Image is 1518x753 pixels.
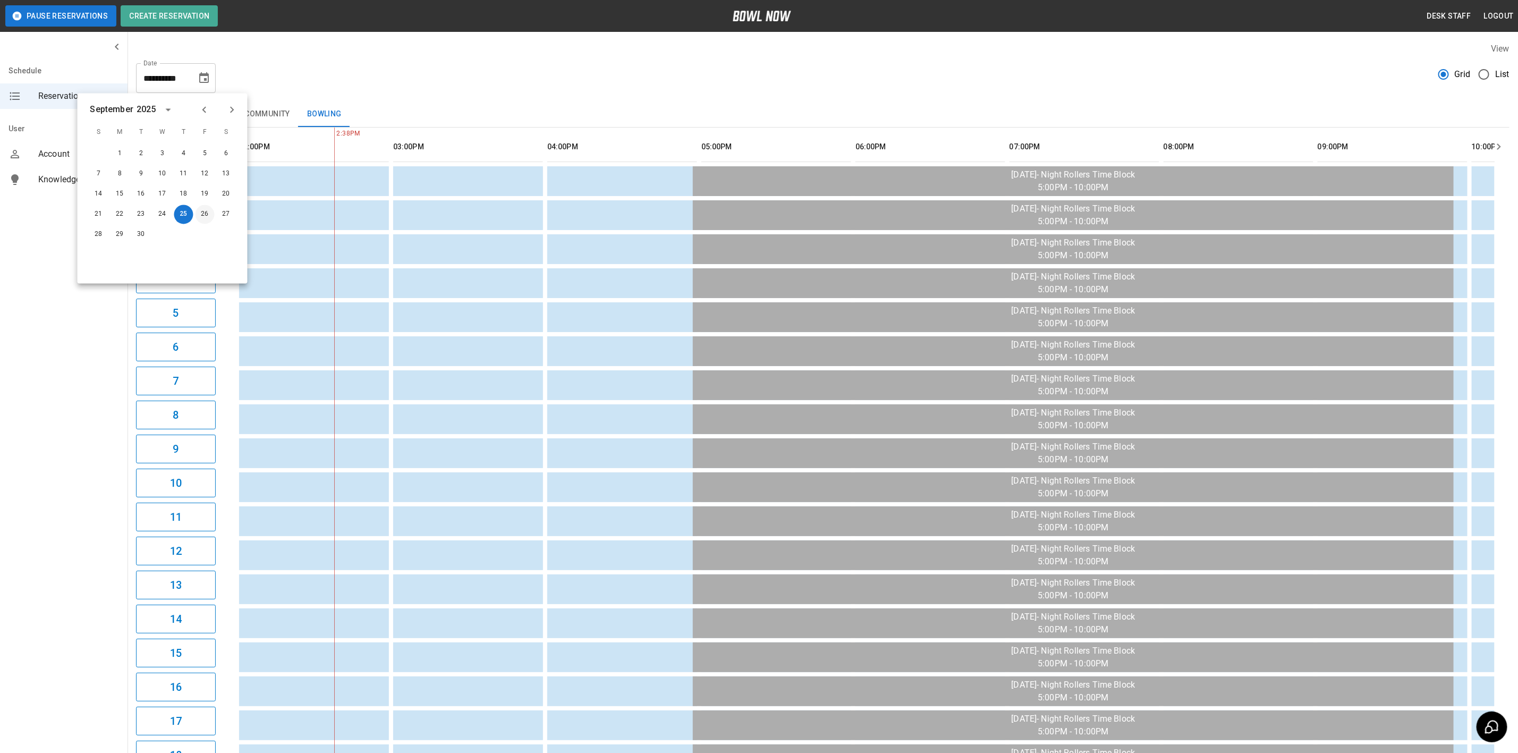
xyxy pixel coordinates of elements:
[174,205,193,224] button: Sep 25, 2025
[196,101,214,119] button: Previous month
[170,713,182,730] h6: 17
[136,469,216,497] button: 10
[136,435,216,463] button: 9
[217,145,236,164] button: Sep 6, 2025
[132,165,151,184] button: Sep 9, 2025
[136,673,216,701] button: 16
[111,165,130,184] button: Sep 8, 2025
[1423,6,1475,26] button: Desk Staff
[136,401,216,429] button: 8
[170,679,182,696] h6: 16
[136,707,216,735] button: 17
[170,577,182,594] h6: 13
[89,165,108,184] button: Sep 7, 2025
[111,225,130,244] button: Sep 29, 2025
[153,122,172,143] span: W
[236,101,299,127] button: Community
[136,299,216,327] button: 5
[170,543,182,560] h6: 12
[173,339,179,356] h6: 6
[170,509,182,526] h6: 11
[136,333,216,361] button: 6
[38,173,119,186] span: Knowledge Base
[196,165,215,184] button: Sep 12, 2025
[174,145,193,164] button: Sep 4, 2025
[1495,68,1509,81] span: List
[136,571,216,599] button: 13
[1455,68,1471,81] span: Grid
[121,5,218,27] button: Create Reservation
[217,122,236,143] span: S
[132,145,151,164] button: Sep 2, 2025
[223,101,241,119] button: Next month
[111,122,130,143] span: M
[174,185,193,204] button: Sep 18, 2025
[89,122,108,143] span: S
[111,205,130,224] button: Sep 22, 2025
[136,605,216,633] button: 14
[89,185,108,204] button: Sep 14, 2025
[153,165,172,184] button: Sep 10, 2025
[173,407,179,424] h6: 8
[217,185,236,204] button: Sep 20, 2025
[173,304,179,321] h6: 5
[153,185,172,204] button: Sep 17, 2025
[196,205,215,224] button: Sep 26, 2025
[132,122,151,143] span: T
[334,129,337,139] span: 2:38PM
[153,145,172,164] button: Sep 3, 2025
[136,101,1509,127] div: inventory tabs
[90,104,133,116] div: September
[132,225,151,244] button: Sep 30, 2025
[38,148,119,160] span: Account
[217,165,236,184] button: Sep 13, 2025
[38,90,119,103] span: Reservations
[132,205,151,224] button: Sep 23, 2025
[1491,44,1509,54] label: View
[196,122,215,143] span: F
[174,122,193,143] span: T
[132,185,151,204] button: Sep 16, 2025
[1480,6,1518,26] button: Logout
[136,537,216,565] button: 12
[193,67,215,89] button: Choose date, selected date is Sep 25, 2025
[217,205,236,224] button: Sep 27, 2025
[89,225,108,244] button: Sep 28, 2025
[111,145,130,164] button: Sep 1, 2025
[173,373,179,390] h6: 7
[170,611,182,628] h6: 14
[89,205,108,224] button: Sep 21, 2025
[136,639,216,667] button: 15
[173,441,179,458] h6: 9
[196,185,215,204] button: Sep 19, 2025
[196,145,215,164] button: Sep 5, 2025
[170,645,182,662] h6: 15
[137,104,156,116] div: 2025
[136,367,216,395] button: 7
[5,5,116,27] button: Pause Reservations
[153,205,172,224] button: Sep 24, 2025
[111,185,130,204] button: Sep 15, 2025
[174,165,193,184] button: Sep 11, 2025
[159,101,177,119] button: calendar view is open, switch to year view
[170,475,182,492] h6: 10
[299,101,350,127] button: Bowling
[136,503,216,531] button: 11
[733,11,791,21] img: logo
